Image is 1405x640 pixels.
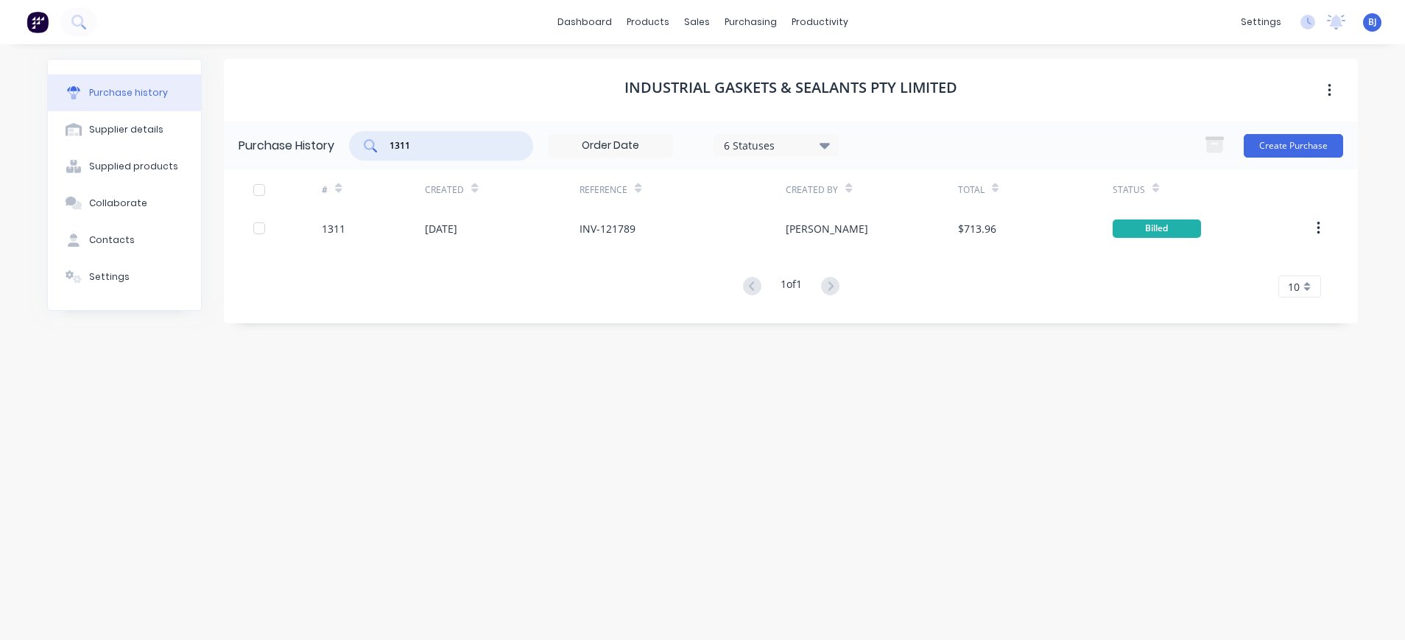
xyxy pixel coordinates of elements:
[48,222,201,259] button: Contacts
[48,74,201,111] button: Purchase history
[1113,219,1201,238] div: Billed
[580,183,627,197] div: Reference
[1368,15,1377,29] span: BJ
[1244,134,1343,158] button: Create Purchase
[48,259,201,295] button: Settings
[89,270,130,284] div: Settings
[624,79,957,96] h1: Industrial Gaskets & Sealants Pty Limited
[48,148,201,185] button: Supplied products
[388,138,510,153] input: Search purchases...
[322,183,328,197] div: #
[48,185,201,222] button: Collaborate
[958,183,985,197] div: Total
[1113,183,1145,197] div: Status
[724,137,829,152] div: 6 Statuses
[1288,279,1300,295] span: 10
[425,221,457,236] div: [DATE]
[89,197,147,210] div: Collaborate
[580,221,635,236] div: INV-121789
[781,276,802,298] div: 1 of 1
[89,160,178,173] div: Supplied products
[549,135,672,157] input: Order Date
[89,86,168,99] div: Purchase history
[89,233,135,247] div: Contacts
[239,137,334,155] div: Purchase History
[425,183,464,197] div: Created
[48,111,201,148] button: Supplier details
[1233,11,1289,33] div: settings
[619,11,677,33] div: products
[89,123,163,136] div: Supplier details
[27,11,49,33] img: Factory
[958,221,996,236] div: $713.96
[784,11,856,33] div: productivity
[786,221,868,236] div: [PERSON_NAME]
[322,221,345,236] div: 1311
[717,11,784,33] div: purchasing
[786,183,838,197] div: Created By
[550,11,619,33] a: dashboard
[677,11,717,33] div: sales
